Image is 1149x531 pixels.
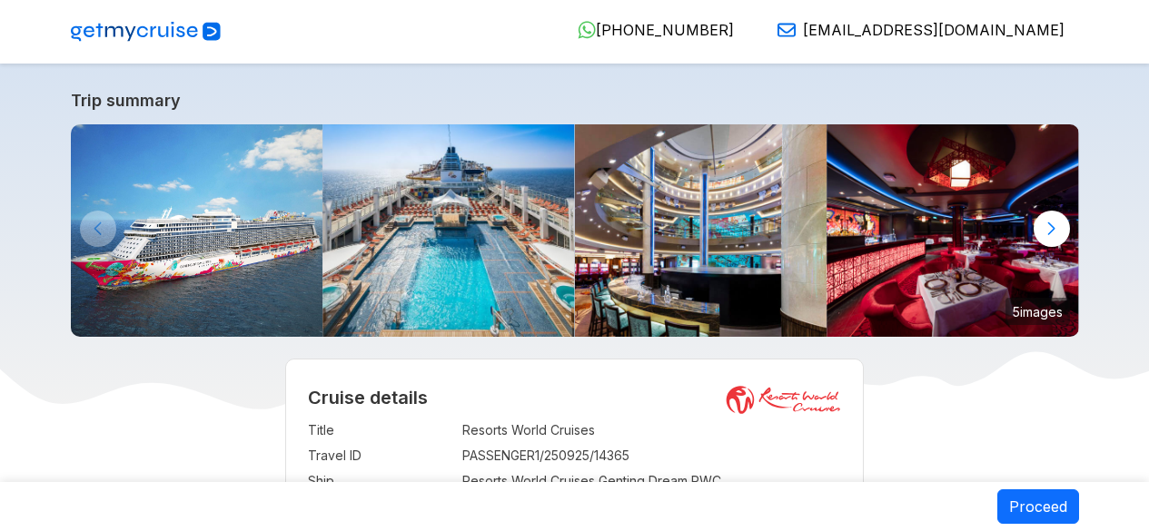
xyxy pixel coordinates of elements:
[1005,298,1070,325] small: 5 images
[596,21,734,39] span: [PHONE_NUMBER]
[575,124,827,337] img: 4.jpg
[462,443,842,468] td: PASSENGER1/250925/14365
[778,21,796,39] img: Email
[308,387,842,408] h2: Cruise details
[462,418,842,443] td: Resorts World Cruises
[322,124,575,337] img: Main-Pool-800x533.jpg
[71,124,323,337] img: GentingDreambyResortsWorldCruises-KlookIndia.jpg
[308,468,453,494] td: Ship
[462,468,842,494] td: Resorts World Cruises Genting Dream RWC
[997,489,1079,524] button: Proceed
[71,91,1079,110] a: Trip summary
[453,443,462,468] td: :
[308,418,453,443] td: Title
[563,21,734,39] a: [PHONE_NUMBER]
[453,468,462,494] td: :
[803,21,1065,39] span: [EMAIL_ADDRESS][DOMAIN_NAME]
[827,124,1079,337] img: 16.jpg
[578,21,596,39] img: WhatsApp
[453,418,462,443] td: :
[308,443,453,468] td: Travel ID
[763,21,1065,39] a: [EMAIL_ADDRESS][DOMAIN_NAME]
